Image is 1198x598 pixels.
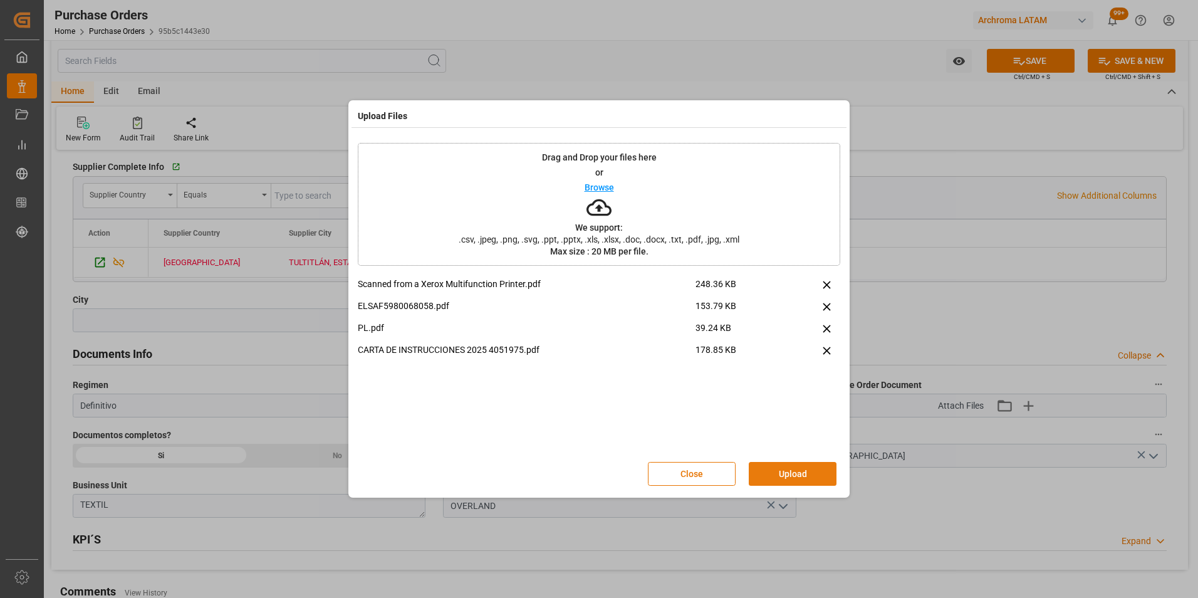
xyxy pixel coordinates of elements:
span: 153.79 KB [695,300,781,322]
h4: Upload Files [358,110,407,123]
button: Close [648,462,736,486]
button: Upload [749,462,836,486]
span: .csv, .jpeg, .png, .svg, .ppt, .pptx, .xls, .xlsx, .doc, .docx, .txt, .pdf, .jpg, .xml [451,235,747,244]
p: Scanned from a Xerox Multifunction Printer.pdf [358,278,695,291]
span: 39.24 KB [695,322,781,344]
p: CARTA DE INSTRUCCIONES 2025 4051975.pdf [358,344,695,357]
p: or [595,168,603,177]
p: Browse [585,183,614,192]
div: Drag and Drop your files hereorBrowseWe support:.csv, .jpeg, .png, .svg, .ppt, .pptx, .xls, .xlsx... [358,143,840,266]
p: PL.pdf [358,322,695,335]
span: 178.85 KB [695,344,781,365]
p: Drag and Drop your files here [542,153,657,162]
p: ELSAF5980068058.pdf [358,300,695,313]
p: We support: [575,223,623,232]
p: Max size : 20 MB per file. [550,247,648,256]
span: 248.36 KB [695,278,781,300]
